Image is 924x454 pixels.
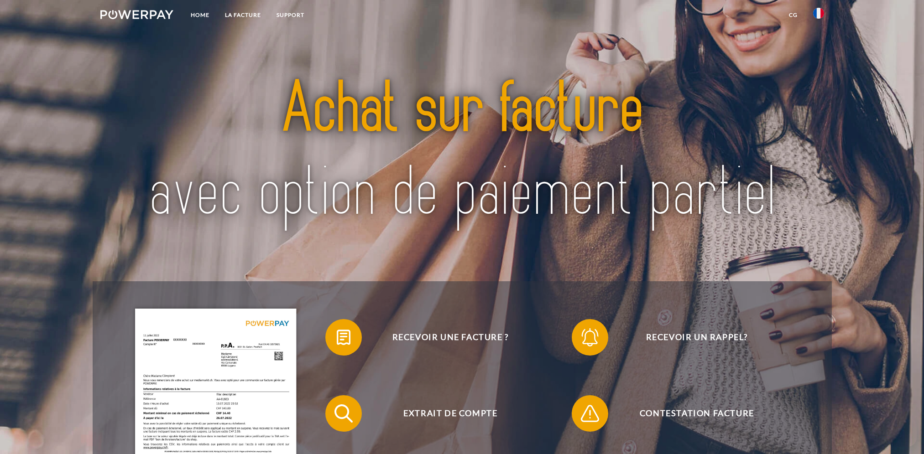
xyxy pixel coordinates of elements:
[325,319,563,356] button: Recevoir une facture ?
[585,319,809,356] span: Recevoir un rappel?
[339,319,562,356] span: Recevoir une facture ?
[781,7,805,23] a: CG
[100,10,174,19] img: logo-powerpay-white.svg
[579,402,601,425] img: qb_warning.svg
[183,7,217,23] a: Home
[585,395,809,432] span: Contestation Facture
[136,46,788,258] img: title-powerpay_fr.svg
[813,8,824,19] img: fr
[217,7,269,23] a: LA FACTURE
[572,319,809,356] button: Recevoir un rappel?
[269,7,312,23] a: Support
[579,326,601,349] img: qb_bell.svg
[332,402,355,425] img: qb_search.svg
[572,395,809,432] button: Contestation Facture
[887,418,917,447] iframe: Bouton de lancement de la fenêtre de messagerie
[325,395,563,432] button: Extrait de compte
[332,326,355,349] img: qb_bill.svg
[339,395,562,432] span: Extrait de compte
